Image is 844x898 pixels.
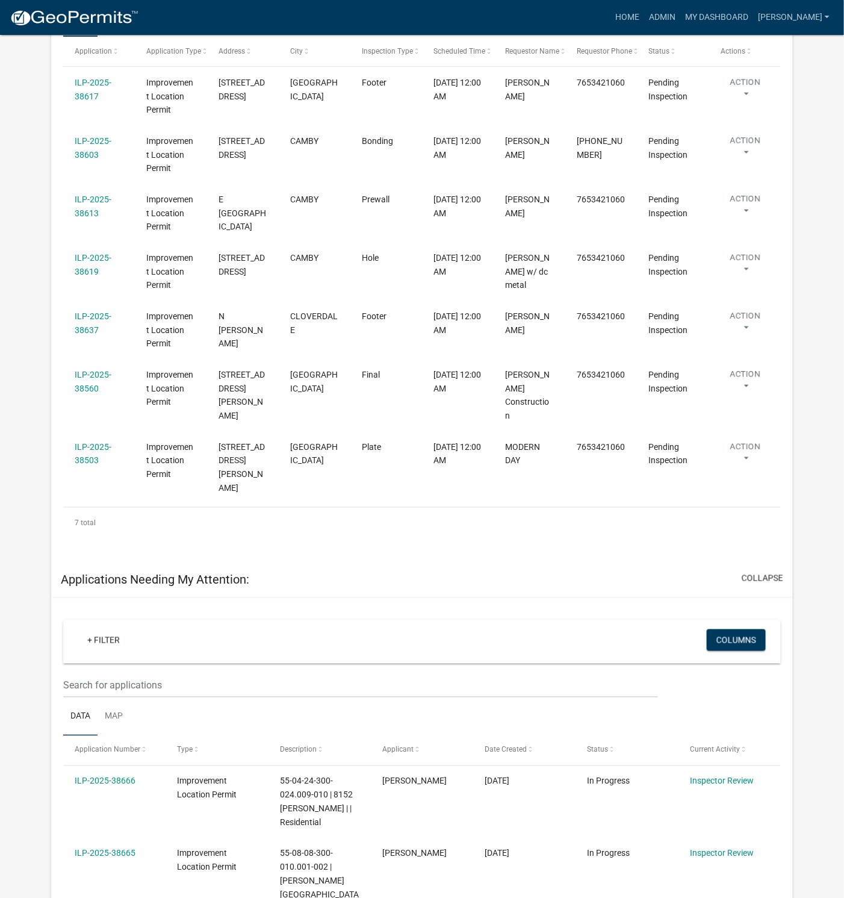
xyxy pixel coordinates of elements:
[494,37,565,66] datatable-header-cell: Requestor Name
[75,136,111,160] a: ILP-2025-38603
[98,698,130,737] a: Map
[290,78,338,101] span: MARTINSVILLE
[649,78,688,101] span: Pending Inspection
[721,368,770,398] button: Action
[219,442,265,493] span: 12831 N MCCRACKEN CREEK DR
[485,776,509,786] span: 10/08/2025
[721,193,770,223] button: Action
[577,47,633,55] span: Requestor Phone
[707,629,766,651] button: Columns
[75,370,111,393] a: ILP-2025-38560
[505,253,550,290] span: dan w/ dc metal
[690,849,754,858] a: Inspector Review
[721,47,745,55] span: Actions
[75,746,140,754] span: Application Number
[588,746,609,754] span: Status
[371,736,473,765] datatable-header-cell: Applicant
[146,136,193,173] span: Improvement Location Permit
[382,849,447,858] span: Kathleen Diane Howe
[721,134,770,164] button: Action
[433,253,481,276] span: 10/15/2025, 12:00 AM
[362,442,381,452] span: Plate
[721,440,770,470] button: Action
[638,37,709,66] datatable-header-cell: Status
[433,442,481,466] span: 10/15/2025, 12:00 AM
[290,253,318,263] span: CAMBY
[362,78,386,87] span: Footer
[690,776,754,786] a: Inspector Review
[721,310,770,340] button: Action
[290,136,318,146] span: CAMBY
[565,37,637,66] datatable-header-cell: Requestor Phone
[75,776,135,786] a: ILP-2025-38666
[350,37,422,66] datatable-header-cell: Inspection Type
[146,195,193,232] span: Improvement Location Permit
[362,370,380,379] span: Final
[146,47,201,55] span: Application Type
[721,251,770,281] button: Action
[219,253,265,276] span: 13575 N WESTERN RD
[290,311,338,335] span: CLOVERDALE
[485,746,527,754] span: Date Created
[146,78,193,115] span: Improvement Location Permit
[146,311,193,349] span: Improvement Location Permit
[61,573,249,587] h5: Applications Needing My Attention:
[362,47,413,55] span: Inspection Type
[422,37,494,66] datatable-header-cell: Scheduled Time
[505,47,559,55] span: Requestor Name
[485,849,509,858] span: 10/08/2025
[279,37,350,66] datatable-header-cell: City
[678,736,781,765] datatable-header-cell: Current Activity
[75,442,111,466] a: ILP-2025-38503
[473,736,576,765] datatable-header-cell: Date Created
[75,47,112,55] span: Application
[649,136,688,160] span: Pending Inspection
[63,698,98,737] a: Data
[146,253,193,290] span: Improvement Location Permit
[577,136,623,160] span: 765-342-1060
[146,370,193,407] span: Improvement Location Permit
[219,136,265,160] span: 8691 E LANDERSDALE RD
[382,776,447,786] span: Cindy Thrasher
[505,136,550,160] span: Amanda Brooks
[178,776,237,800] span: Improvement Location Permit
[219,311,263,349] span: N WILSON RD
[362,253,379,263] span: Hole
[505,195,550,218] span: Richard Allison
[577,311,625,321] span: 7653421060
[362,195,389,204] span: Prewall
[219,195,266,232] span: E NORTH COUNTY LINE RD
[649,47,670,55] span: Status
[290,195,318,204] span: CAMBY
[433,370,481,393] span: 10/15/2025, 12:00 AM
[709,37,781,66] datatable-header-cell: Actions
[206,37,278,66] datatable-header-cell: Address
[135,37,206,66] datatable-header-cell: Application Type
[505,78,550,101] span: John Hutslar
[577,370,625,379] span: 7653421060
[577,78,625,87] span: 7653421060
[219,370,265,420] span: 6651 E WATSON RD
[290,442,338,466] span: MOORESVILLE
[280,776,353,827] span: 55-04-24-300-024.009-010 | 8152 CINDY CIR | | Residential
[610,6,644,29] a: Home
[433,136,481,160] span: 10/15/2025, 12:00 AM
[268,736,371,765] datatable-header-cell: Description
[63,736,166,765] datatable-header-cell: Application Number
[505,311,550,335] span: Todd
[219,78,265,101] span: 2534 FIRE STATION RD
[649,442,688,466] span: Pending Inspection
[433,195,481,218] span: 10/15/2025, 12:00 AM
[649,370,688,393] span: Pending Inspection
[505,370,550,420] span: Clement Construction
[75,195,111,218] a: ILP-2025-38613
[649,253,688,276] span: Pending Inspection
[505,442,540,466] span: MODERN DAY
[690,746,740,754] span: Current Activity
[644,6,680,29] a: Admin
[178,849,237,872] span: Improvement Location Permit
[78,629,129,651] a: + Filter
[362,136,393,146] span: Bonding
[75,849,135,858] a: ILP-2025-38665
[219,47,245,55] span: Address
